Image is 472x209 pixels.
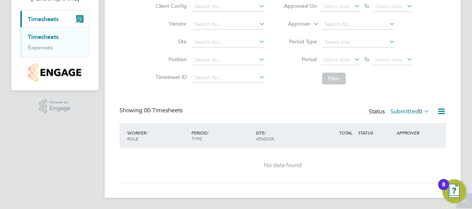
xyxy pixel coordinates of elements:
[153,56,187,63] label: Position
[362,54,371,64] span: To
[339,130,353,136] span: TOTAL
[277,20,311,28] label: Approver
[442,185,445,194] div: 8
[153,38,187,45] label: Site
[322,19,395,30] input: Search for...
[419,108,422,115] span: 0
[323,56,350,63] span: Select date
[20,63,90,82] a: Go to home page
[192,1,265,12] input: Search for...
[323,3,350,10] span: Select date
[256,136,274,142] span: VENDOR
[125,126,190,145] div: WORKER
[127,162,439,169] div: No data found
[28,33,59,40] a: Timesheets
[144,107,183,114] span: 00 Timesheets
[376,56,402,63] span: Select date
[395,126,433,139] div: APPROVER
[192,73,265,83] input: Search for...
[283,56,317,63] label: Period
[20,11,89,27] button: Timesheets
[50,99,71,106] span: Powered by
[283,38,317,45] label: Period Type
[207,130,209,136] span: /
[29,63,81,82] img: countryside-properties-logo-retina.png
[28,44,53,51] a: Expenses
[390,108,430,115] label: Submitted
[192,19,265,30] input: Search for...
[254,126,318,145] div: SITE
[283,3,317,9] label: Approved On
[191,136,202,142] span: TYPE
[153,74,187,80] label: Timesheet ID
[190,126,254,145] div: PERIOD
[369,107,431,117] div: Status
[322,73,346,84] button: Filter
[153,20,187,27] label: Vendor
[265,130,266,136] span: /
[20,27,89,57] div: Timesheets
[362,1,371,11] span: To
[322,37,395,47] input: Select one
[153,3,187,9] label: Client Config
[146,130,148,136] span: /
[356,126,395,139] div: STATUS
[376,3,402,10] span: Select date
[192,55,265,65] input: Search for...
[192,37,265,47] input: Search for...
[39,99,71,113] a: Powered byEngage
[50,105,71,112] span: Engage
[127,136,138,142] span: ROLE
[119,107,184,115] div: Showing
[28,16,59,23] span: Timesheets
[442,179,466,203] button: Open Resource Center, 8 new notifications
